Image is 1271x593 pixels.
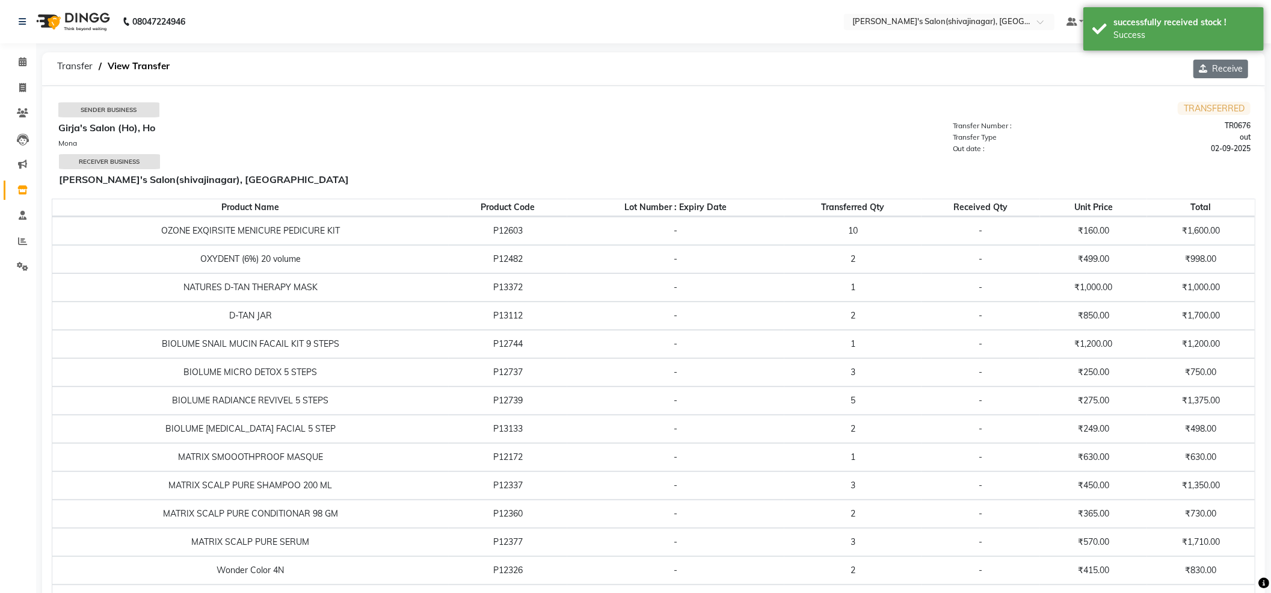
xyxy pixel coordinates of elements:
[52,471,449,500] td: MATRIX SCALP PURE SHAMPOO 200 ML
[1040,302,1148,330] td: ₹850.00
[1147,358,1255,387] td: ₹750.00
[449,273,567,302] td: P13372
[449,199,567,217] th: Product Code
[1101,132,1258,143] div: out
[449,330,567,358] td: P12744
[1040,358,1148,387] td: ₹250.00
[1040,245,1148,273] td: ₹499.00
[52,358,449,387] td: BIOLUME MICRO DETOX 5 STEPS
[922,471,1040,500] td: -
[52,302,449,330] td: D-TAN JAR
[1113,29,1255,42] div: Success
[52,387,449,415] td: BIOLUME RADIANCE REVIVEL 5 STEPS
[784,500,922,528] td: 2
[449,245,567,273] td: P12482
[1147,199,1255,217] th: Total
[52,217,449,245] td: OZONE EXQIRSITE MENICURE PEDICURE KIT
[51,55,99,77] span: Transfer
[1040,415,1148,443] td: ₹249.00
[52,245,449,273] td: OXYDENT (6%) 20 volume
[1147,217,1255,245] td: ₹1,600.00
[922,528,1040,556] td: -
[784,387,922,415] td: 5
[449,500,567,528] td: P12360
[922,415,1040,443] td: -
[1040,471,1148,500] td: ₹450.00
[567,273,784,302] td: -
[449,443,567,471] td: P12172
[1040,528,1148,556] td: ₹570.00
[1040,556,1148,585] td: ₹415.00
[922,199,1040,217] th: Received Qty
[922,358,1040,387] td: -
[567,358,784,387] td: -
[784,528,922,556] td: 3
[784,302,922,330] td: 2
[922,245,1040,273] td: -
[922,302,1040,330] td: -
[1040,330,1148,358] td: ₹1,200.00
[922,273,1040,302] td: -
[784,415,922,443] td: 2
[922,443,1040,471] td: -
[1113,16,1255,29] div: successfully received stock !
[59,173,349,185] b: [PERSON_NAME]'s Salon(shivajinagar), [GEOGRAPHIC_DATA]
[567,528,784,556] td: -
[1147,245,1255,273] td: ₹998.00
[567,302,784,330] td: -
[922,556,1040,585] td: -
[52,415,449,443] td: BIOLUME [MEDICAL_DATA] FACIAL 5 STEP
[567,199,784,217] th: Lot Number : Expiry Date
[1193,60,1248,78] button: Receive
[1147,330,1255,358] td: ₹1,200.00
[58,138,653,149] div: Mona
[922,500,1040,528] td: -
[58,122,155,134] b: Girja's Salon (Ho), Ho
[1147,471,1255,500] td: ₹1,350.00
[922,217,1040,245] td: -
[449,471,567,500] td: P12337
[52,199,449,217] th: Product Name
[58,102,159,117] div: Sender Business
[1178,102,1251,115] span: TRANSFERRED
[1101,120,1258,131] div: TR0676
[1147,443,1255,471] td: ₹630.00
[784,199,922,217] th: Transferred Qty
[1101,143,1258,154] div: 02-09-2025
[52,273,449,302] td: NATURES D-TAN THERAPY MASK
[1147,387,1255,415] td: ₹1,375.00
[1147,500,1255,528] td: ₹730.00
[946,120,1102,131] div: Transfer Number :
[922,387,1040,415] td: -
[784,471,922,500] td: 3
[567,443,784,471] td: -
[31,5,113,39] img: logo
[567,330,784,358] td: -
[567,415,784,443] td: -
[567,556,784,585] td: -
[784,556,922,585] td: 2
[52,443,449,471] td: MATRIX SMOOOTHPROOF MASQUE
[52,330,449,358] td: BIOLUME SNAIL MUCIN FACAIL KIT 9 STEPS
[1147,415,1255,443] td: ₹498.00
[567,500,784,528] td: -
[784,217,922,245] td: 10
[52,556,449,585] td: Wonder Color 4N
[449,358,567,387] td: P12737
[922,330,1040,358] td: -
[1147,302,1255,330] td: ₹1,700.00
[784,245,922,273] td: 2
[946,132,1102,143] div: Transfer Type
[1040,199,1148,217] th: Unit Price
[52,528,449,556] td: MATRIX SCALP PURE SERUM
[59,154,160,169] div: Receiver Business
[449,217,567,245] td: P12603
[1040,500,1148,528] td: ₹365.00
[1040,387,1148,415] td: ₹275.00
[1147,273,1255,302] td: ₹1,000.00
[449,415,567,443] td: P13133
[784,358,922,387] td: 3
[132,5,185,39] b: 08047224946
[567,387,784,415] td: -
[449,302,567,330] td: P13112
